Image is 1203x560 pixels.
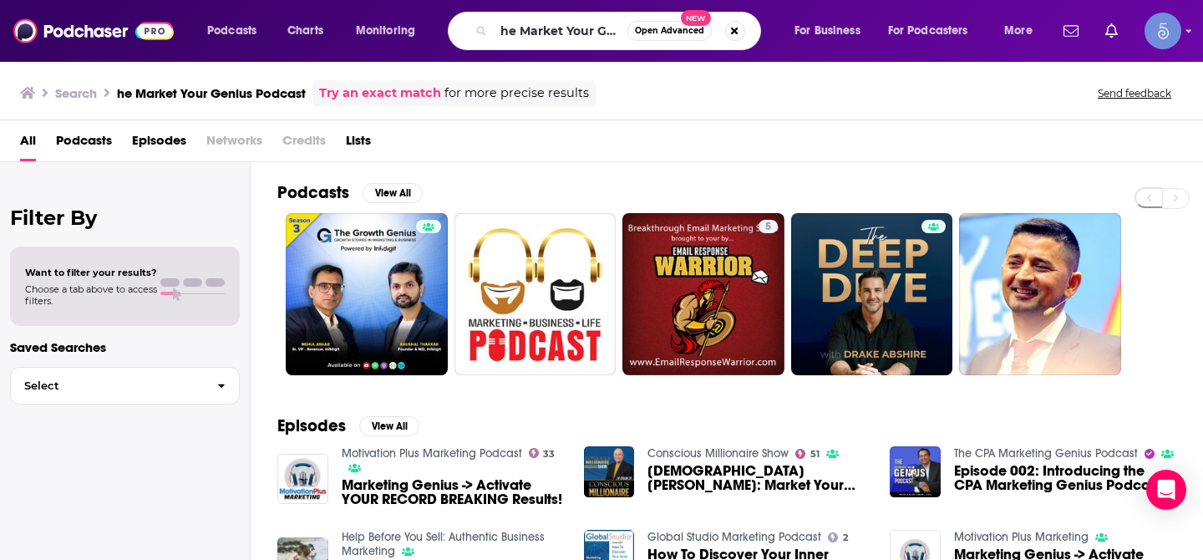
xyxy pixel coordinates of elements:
[363,183,423,203] button: View All
[287,19,323,43] span: Charts
[647,464,870,492] a: Gay Hendricks: Market Your Genius with Authenticity
[1145,13,1181,49] img: User Profile
[10,367,240,405] button: Select
[1099,17,1124,45] a: Show notifications dropdown
[282,127,326,161] span: Credits
[132,127,186,161] a: Episodes
[1057,17,1085,45] a: Show notifications dropdown
[1145,13,1181,49] button: Show profile menu
[888,19,968,43] span: For Podcasters
[1004,19,1033,43] span: More
[783,18,881,44] button: open menu
[464,12,777,50] div: Search podcasts, credits, & more...
[277,18,333,44] a: Charts
[277,182,423,203] a: PodcastsView All
[277,454,328,505] img: Marketing Genius -> Activate YOUR RECORD BREAKING Results!
[584,446,635,497] img: Gay Hendricks: Market Your Genius with Authenticity
[1093,86,1176,100] button: Send feedback
[647,446,789,461] a: Conscious Millionaire Show
[647,530,821,544] a: Global Studio Marketing Podcast
[20,127,36,161] a: All
[954,446,1138,461] a: The CPA Marketing Genius Podcast
[843,534,848,542] span: 2
[342,530,545,558] a: Help Before You Sell: Authentic Business Marketing
[759,220,778,233] a: 5
[207,19,256,43] span: Podcasts
[277,415,346,436] h2: Episodes
[55,85,97,101] h3: Search
[795,449,820,459] a: 51
[13,15,174,47] img: Podchaser - Follow, Share and Rate Podcasts
[828,532,848,542] a: 2
[794,19,860,43] span: For Business
[622,213,784,375] a: 5
[277,415,419,436] a: EpisodesView All
[877,18,992,44] button: open menu
[195,18,278,44] button: open menu
[681,10,711,26] span: New
[342,446,522,461] a: Motivation Plus Marketing Podcast
[25,283,157,307] span: Choose a tab above to access filters.
[494,18,627,44] input: Search podcasts, credits, & more...
[954,530,1089,544] a: Motivation Plus Marketing
[627,21,712,41] button: Open AdvancedNew
[11,380,204,391] span: Select
[954,464,1176,492] span: Episode 002: Introducing the CPA Marketing Genius Podcast with [PERSON_NAME]
[810,451,820,458] span: 51
[992,18,1053,44] button: open menu
[10,206,240,230] h2: Filter By
[954,464,1176,492] a: Episode 002: Introducing the CPA Marketing Genius Podcast with Salim Omar
[56,127,112,161] a: Podcasts
[635,27,704,35] span: Open Advanced
[25,267,157,278] span: Want to filter your results?
[647,464,870,492] span: [DEMOGRAPHIC_DATA][PERSON_NAME]: Market Your Genius with Authenticity
[319,84,441,103] a: Try an exact match
[117,85,306,101] h3: he Market Your Genius Podcast
[10,339,240,355] p: Saved Searches
[206,127,262,161] span: Networks
[1145,13,1181,49] span: Logged in as Spiral5-G1
[765,219,771,236] span: 5
[890,446,941,497] img: Episode 002: Introducing the CPA Marketing Genius Podcast with Salim Omar
[277,182,349,203] h2: Podcasts
[356,19,415,43] span: Monitoring
[346,127,371,161] a: Lists
[344,18,437,44] button: open menu
[444,84,589,103] span: for more precise results
[543,451,555,458] span: 33
[529,448,556,458] a: 33
[342,478,564,507] a: Marketing Genius -> Activate YOUR RECORD BREAKING Results!
[1146,470,1186,510] div: Open Intercom Messenger
[359,416,419,436] button: View All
